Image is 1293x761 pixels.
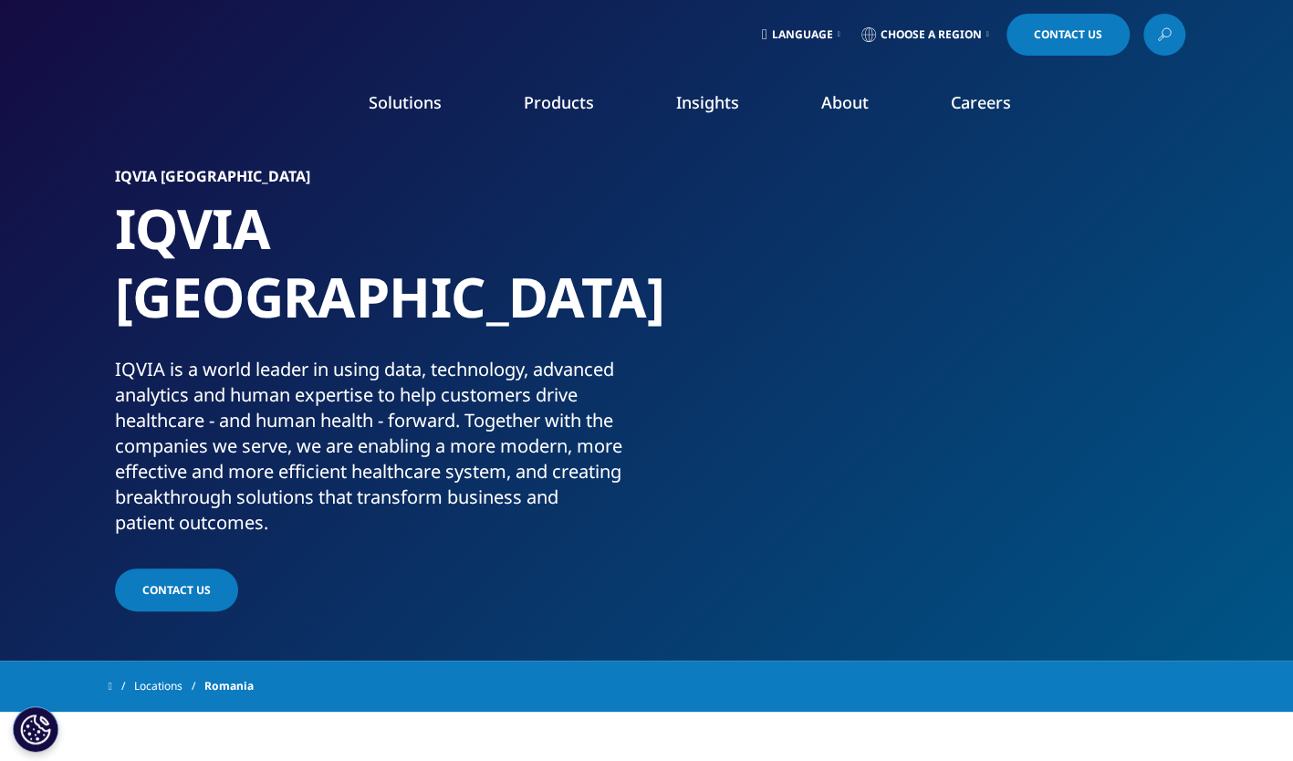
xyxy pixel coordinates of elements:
a: Insights [676,91,739,113]
h1: IQVIA [GEOGRAPHIC_DATA] [115,194,640,357]
a: Careers [951,91,1011,113]
h6: IQVIA [GEOGRAPHIC_DATA] [115,169,640,194]
a: Locations [134,670,204,703]
nav: Primary [262,64,1185,150]
button: Cookies Settings [13,706,58,752]
span: Contact Us [1034,29,1102,40]
span: Romania [204,670,254,703]
a: Products [524,91,594,113]
a: Solutions [369,91,442,113]
a: Contact Us [1006,14,1130,56]
span: Language [772,27,833,42]
a: Contact Us [115,568,238,611]
div: IQVIA is a world leader in using data, technology, advanced analytics and human expertise to help... [115,357,640,536]
span: Choose a Region [881,27,982,42]
img: 352_businessman-leading-meeting-in-conference-room.jpg [690,169,1178,534]
a: About [821,91,869,113]
span: Contact Us [142,582,211,598]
